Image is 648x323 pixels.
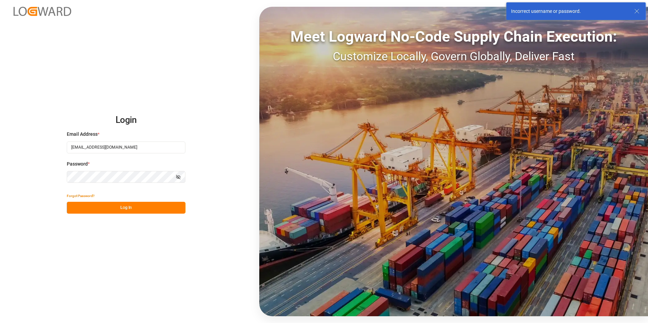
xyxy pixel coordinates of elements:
[67,131,98,138] span: Email Address
[67,109,185,131] h2: Login
[67,202,185,214] button: Log In
[259,48,648,65] div: Customize Locally, Govern Globally, Deliver Fast
[67,190,95,202] button: Forgot Password?
[67,142,185,153] input: Enter your email
[14,7,71,16] img: Logward_new_orange.png
[67,160,88,168] span: Password
[511,8,628,15] div: Incorrect username or password.
[259,25,648,48] div: Meet Logward No-Code Supply Chain Execution:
